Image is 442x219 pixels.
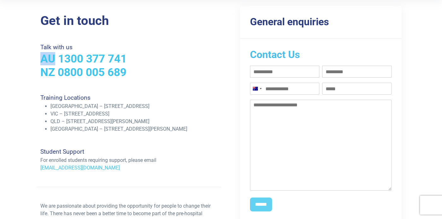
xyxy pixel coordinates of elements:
[40,66,126,79] a: NZ 0800 005 689
[250,83,264,94] button: Selected country
[50,103,217,110] li: [GEOGRAPHIC_DATA] – [STREET_ADDRESS]
[40,13,217,28] h2: Get in touch
[250,49,392,61] h2: Contact Us
[40,165,120,171] a: [EMAIL_ADDRESS][DOMAIN_NAME]
[40,148,217,155] h4: Student Support
[50,110,217,118] li: VIC – [STREET_ADDRESS]
[40,52,127,65] a: AU 1300 377 741
[250,16,392,28] h3: General enquiries
[40,157,217,164] p: For enrolled students requiring support, please email
[40,44,217,51] h4: Talk with us
[40,94,217,101] h4: Training Locations
[50,125,217,133] li: [GEOGRAPHIC_DATA] – [STREET_ADDRESS][PERSON_NAME]
[50,118,217,125] li: QLD – [STREET_ADDRESS][PERSON_NAME]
